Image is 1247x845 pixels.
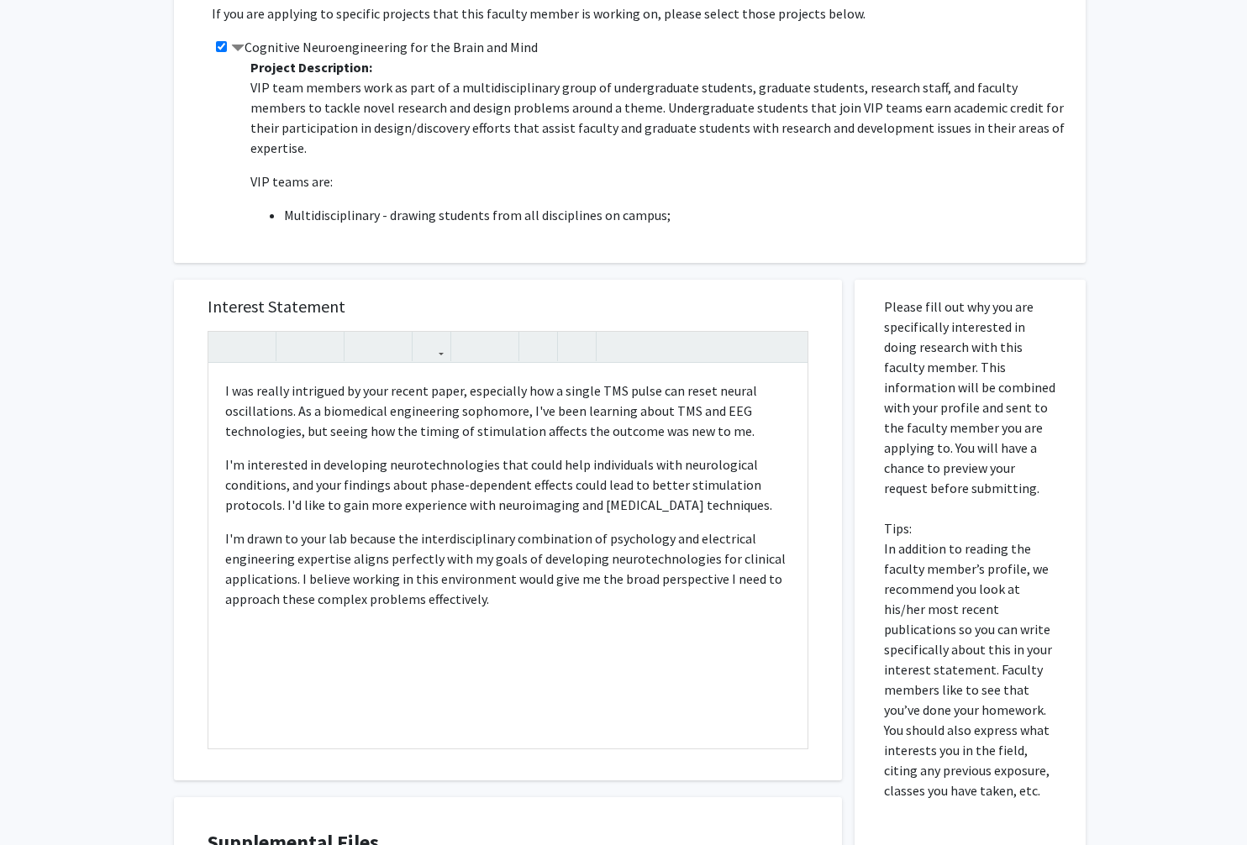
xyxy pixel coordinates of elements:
iframe: Chat [13,769,71,832]
button: Superscript [349,332,378,361]
button: Ordered list [485,332,514,361]
button: Undo (Ctrl + Z) [213,332,242,361]
p: I'm interested in developing neurotechnologies that could help individuals with neurological cond... [225,454,791,515]
button: Remove format [524,332,553,361]
p: If you are applying to specific projects that this faculty member is working on, please select th... [212,3,1069,24]
button: Link [417,332,446,361]
b: Project Description: [250,59,372,76]
p: VIP teams are: [250,171,1069,192]
div: Note to users with screen readers: Please press Alt+0 or Option+0 to deactivate our accessibility... [208,364,808,748]
p: I was really intrigued by your recent paper, especially how a single TMS pulse can reset neural o... [225,381,791,441]
button: Fullscreen [774,332,803,361]
li: Multidisciplinary - drawing students from all disciplines on campus; [284,205,1069,225]
p: VIP team members work as part of a multidisciplinary group of undergraduate students, graduate st... [250,77,1069,158]
button: Strong (Ctrl + B) [281,332,310,361]
button: Insert horizontal rule [562,332,592,361]
p: Please fill out why you are specifically interested in doing research with this faculty member. T... [884,297,1056,800]
h5: Interest Statement [208,297,808,317]
p: I'm drawn to your lab because the interdisciplinary combination of psychology and electrical engi... [225,528,791,609]
label: Cognitive Neuroengineering for the Brain and Mind [231,37,538,57]
button: Subscript [378,332,408,361]
button: Emphasis (Ctrl + I) [310,332,339,361]
button: Redo (Ctrl + Y) [242,332,271,361]
button: Unordered list [455,332,485,361]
